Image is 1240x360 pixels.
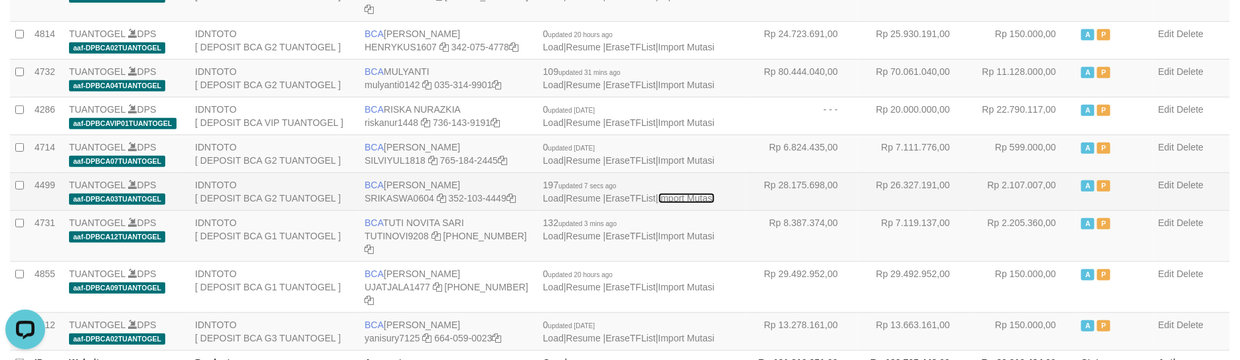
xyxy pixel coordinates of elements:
[69,282,165,294] span: aaf-DPBCA09TUANTOGEL
[364,42,437,52] a: HENRYKUS1607
[606,333,656,343] a: EraseTFList
[1081,29,1095,40] span: Active
[543,142,595,152] span: 0
[64,210,190,261] td: DPS
[858,261,970,312] td: Rp 29.492.952,00
[746,97,858,135] td: - - -
[858,135,970,172] td: Rp 7.111.776,00
[359,261,538,312] td: [PERSON_NAME] [PHONE_NUMBER]
[69,80,165,91] span: aaf-DPBCA04TUANTOGEL
[543,269,613,279] span: 0
[1158,180,1174,190] a: Edit
[659,117,715,128] a: Import Mutasi
[566,80,601,90] a: Resume
[69,66,125,77] a: TUANTOGEL
[1158,320,1174,330] a: Edit
[364,4,374,15] a: Copy 5655032115 to clipboard
[970,21,1076,59] td: Rp 150.000,00
[543,104,714,128] span: | | |
[858,21,970,59] td: Rp 25.930.191,00
[364,320,384,330] span: BCA
[566,282,601,292] a: Resume
[543,320,595,330] span: 0
[970,261,1076,312] td: Rp 150.000,00
[543,180,714,204] span: | | |
[1177,104,1203,115] a: Delete
[423,80,432,90] a: Copy mulyanti0142 to clipboard
[5,5,45,45] button: Open LiveChat chat widget
[364,269,384,279] span: BCA
[29,21,64,59] td: 4814
[1097,143,1111,154] span: Paused
[746,135,858,172] td: Rp 6.824.435,00
[364,217,383,228] span: BCA
[659,155,715,166] a: Import Mutasi
[548,271,613,278] span: updated 20 hours ago
[566,193,601,204] a: Resume
[364,193,434,204] a: SRIKASWA0604
[1177,180,1203,190] a: Delete
[1097,105,1111,116] span: Paused
[559,69,621,76] span: updated 31 mins ago
[421,117,430,128] a: Copy riskanur1448 to clipboard
[428,155,437,166] a: Copy SILVIYUL1818 to clipboard
[543,217,617,228] span: 132
[1158,29,1174,39] a: Edit
[659,282,715,292] a: Import Mutasi
[364,142,384,152] span: BCA
[1177,320,1203,330] a: Delete
[64,261,190,312] td: DPS
[566,333,601,343] a: Resume
[364,80,420,90] a: mulyanti0142
[858,172,970,210] td: Rp 26.327.191,00
[1158,66,1174,77] a: Edit
[364,333,420,343] a: yanisury7125
[606,80,656,90] a: EraseTFList
[543,193,564,204] a: Load
[970,97,1076,135] td: Rp 22.790.117,00
[506,193,516,204] a: Copy 3521034449 to clipboard
[543,142,714,166] span: | | |
[566,42,601,52] a: Resume
[746,210,858,261] td: Rp 8.387.374,00
[498,155,507,166] a: Copy 7651842445 to clipboard
[659,333,715,343] a: Import Mutasi
[64,135,190,172] td: DPS
[970,59,1076,97] td: Rp 11.128.000,00
[64,59,190,97] td: DPS
[1158,142,1174,152] a: Edit
[543,42,564,52] a: Load
[543,231,564,241] a: Load
[543,80,564,90] a: Load
[69,104,125,115] a: TUANTOGEL
[29,261,64,312] td: 4855
[64,172,190,210] td: DPS
[659,193,715,204] a: Import Mutasi
[29,172,64,210] td: 4499
[69,118,177,129] span: aaf-DPBCAVIP01TUANTOGEL
[543,320,714,343] span: | | |
[970,210,1076,261] td: Rp 2.205.360,00
[1097,180,1111,192] span: Paused
[543,282,564,292] a: Load
[69,29,125,39] a: TUANTOGEL
[1158,104,1174,115] a: Edit
[970,312,1076,350] td: Rp 150.000,00
[359,210,538,261] td: TUTI NOVITA SARI [PHONE_NUMBER]
[69,156,165,167] span: aaf-DPBCA07TUANTOGEL
[29,135,64,172] td: 4714
[543,66,714,90] span: | | |
[606,117,656,128] a: EraseTFList
[493,333,502,343] a: Copy 6640590023 to clipboard
[29,210,64,261] td: 4731
[543,29,714,52] span: | | |
[359,172,538,210] td: [PERSON_NAME] 352-103-4449
[491,117,500,128] a: Copy 7361439191 to clipboard
[1081,320,1095,331] span: Active
[1081,105,1095,116] span: Active
[543,29,613,39] span: 0
[359,59,538,97] td: MULYANTI 035-314-9901
[433,282,442,292] a: Copy UJATJALA1477 to clipboard
[190,97,360,135] td: IDNTOTO [ DEPOSIT BCA VIP TUANTOGEL ]
[64,21,190,59] td: DPS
